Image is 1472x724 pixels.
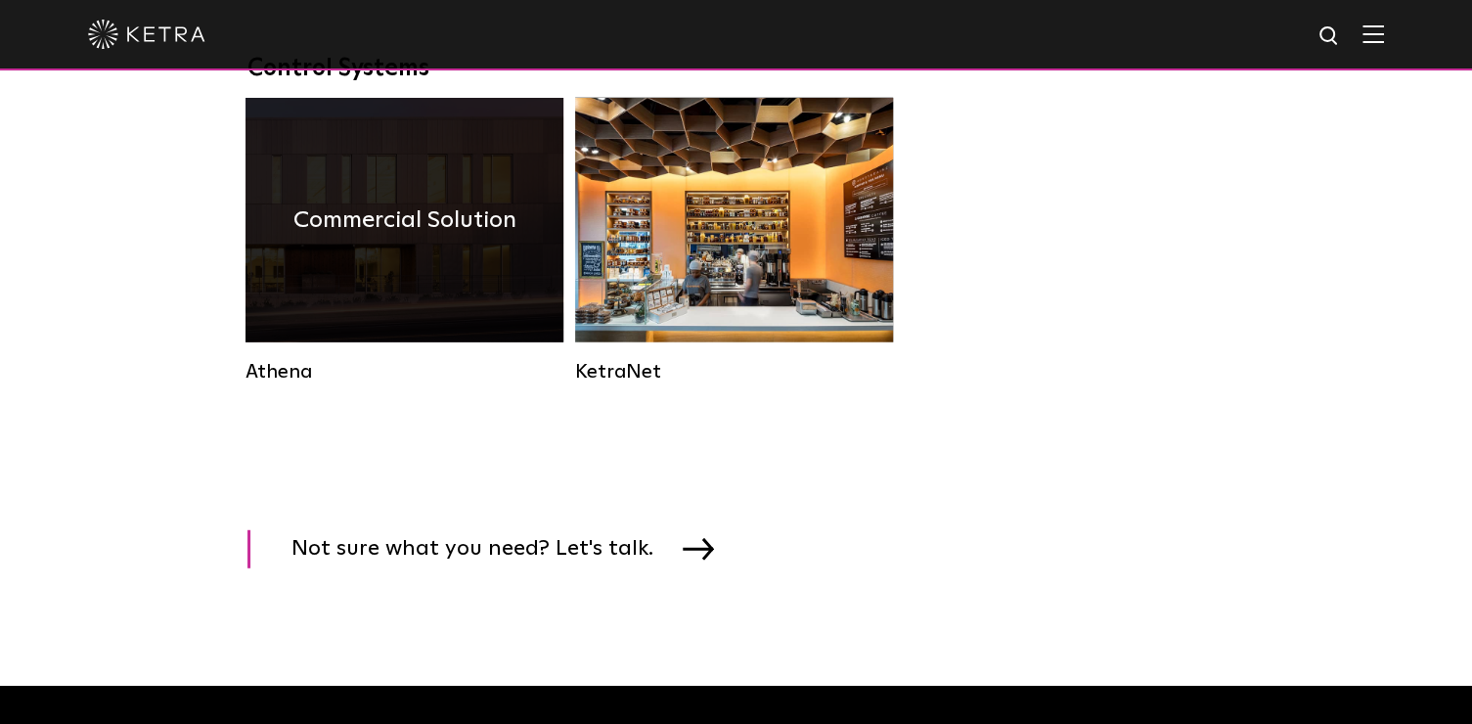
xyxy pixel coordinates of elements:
[88,20,205,49] img: ketra-logo-2019-white
[245,360,563,384] div: Athena
[575,360,893,384] div: KetraNet
[291,530,683,568] span: Not sure what you need? Let's talk.
[1317,24,1342,49] img: search icon
[245,98,563,384] a: Athena Commercial Solution
[683,538,714,560] img: arrow
[247,530,738,568] a: Not sure what you need? Let's talk.
[293,202,516,239] h4: Commercial Solution
[575,98,893,384] a: KetraNet Legacy System
[1362,24,1384,43] img: Hamburger%20Nav.svg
